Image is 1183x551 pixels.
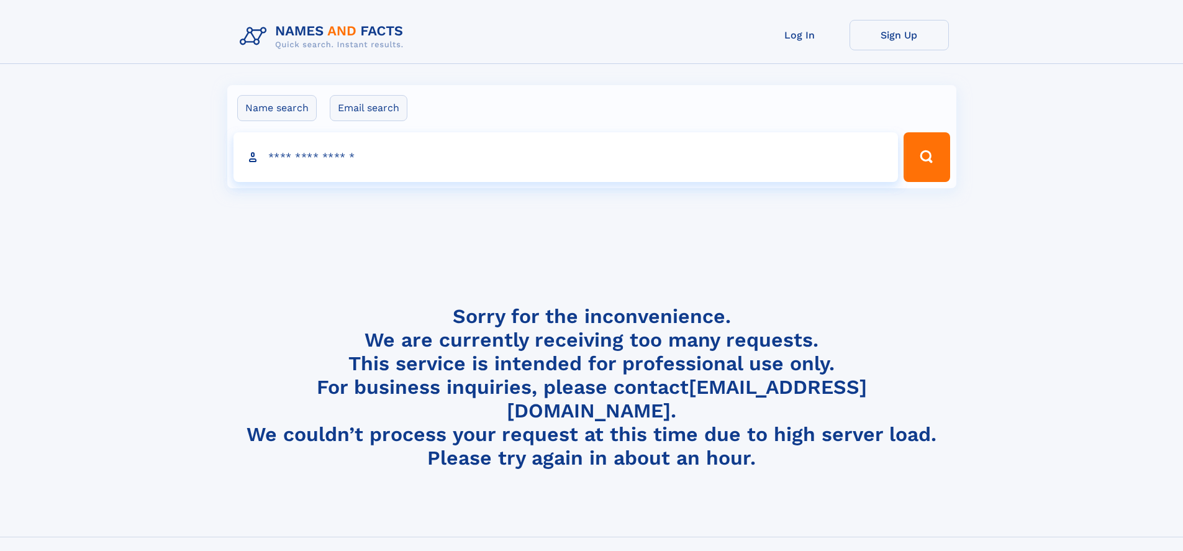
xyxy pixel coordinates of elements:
[330,95,407,121] label: Email search
[904,132,950,182] button: Search Button
[237,95,317,121] label: Name search
[235,20,414,53] img: Logo Names and Facts
[233,132,899,182] input: search input
[850,20,949,50] a: Sign Up
[507,375,867,422] a: [EMAIL_ADDRESS][DOMAIN_NAME]
[235,304,949,470] h4: Sorry for the inconvenience. We are currently receiving too many requests. This service is intend...
[750,20,850,50] a: Log In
